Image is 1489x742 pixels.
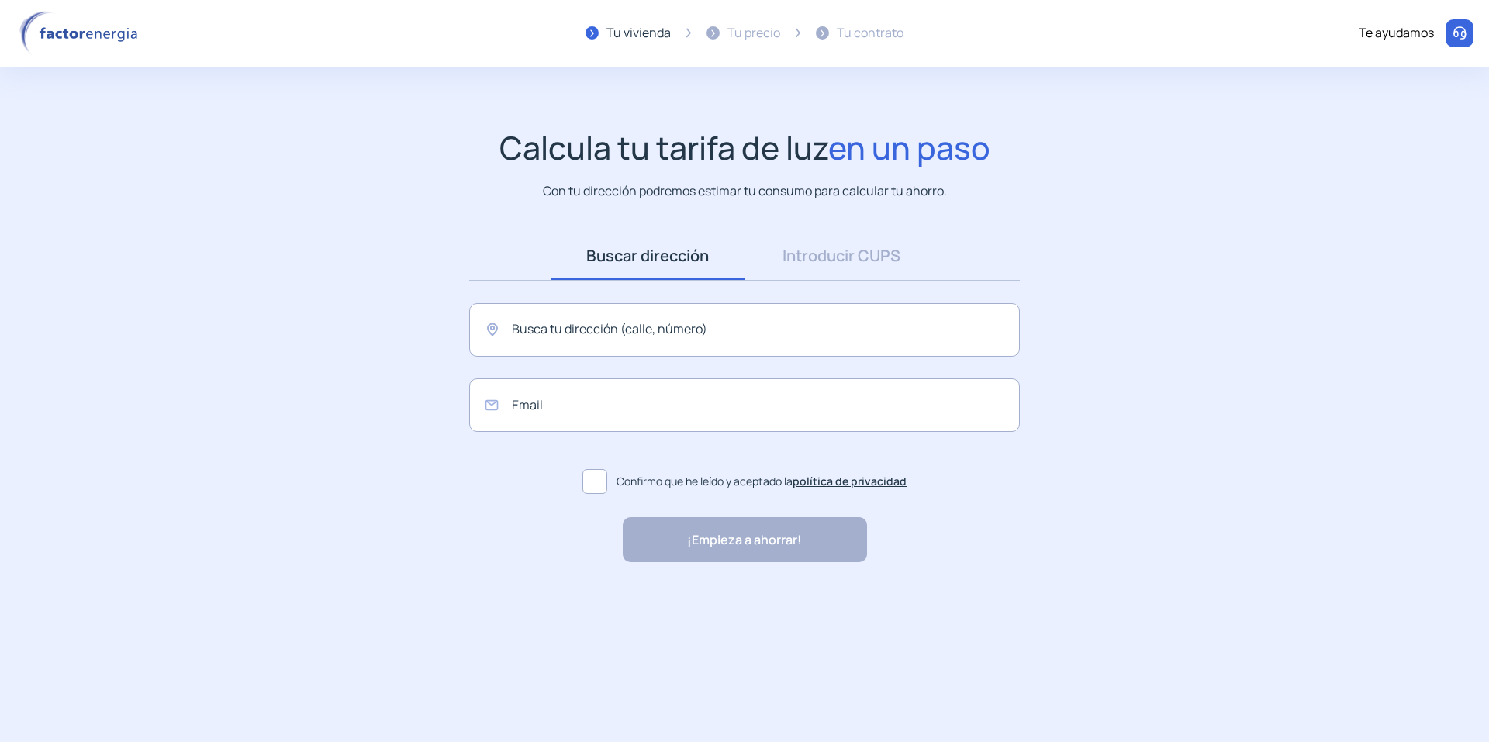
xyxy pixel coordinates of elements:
a: Buscar dirección [551,232,744,280]
a: política de privacidad [793,474,907,488]
div: Te ayudamos [1359,23,1434,43]
img: llamar [1452,26,1467,41]
div: Tu contrato [837,23,903,43]
span: Confirmo que he leído y aceptado la [617,473,907,490]
span: en un paso [828,126,990,169]
div: Tu vivienda [606,23,671,43]
img: logo factor [16,11,147,56]
p: Con tu dirección podremos estimar tu consumo para calcular tu ahorro. [543,181,947,201]
a: Introducir CUPS [744,232,938,280]
h1: Calcula tu tarifa de luz [499,129,990,167]
div: Tu precio [727,23,780,43]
